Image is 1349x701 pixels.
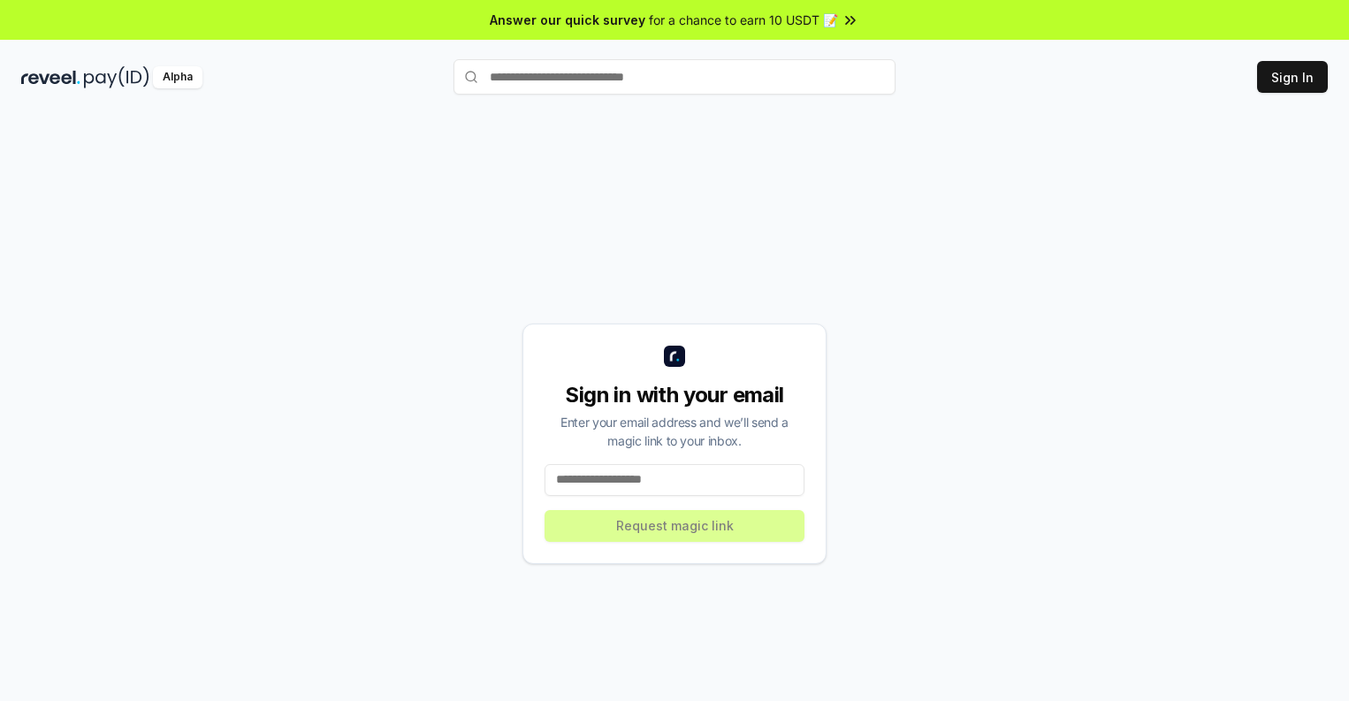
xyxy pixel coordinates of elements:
[545,381,804,409] div: Sign in with your email
[21,66,80,88] img: reveel_dark
[649,11,838,29] span: for a chance to earn 10 USDT 📝
[153,66,202,88] div: Alpha
[490,11,645,29] span: Answer our quick survey
[84,66,149,88] img: pay_id
[1257,61,1328,93] button: Sign In
[664,346,685,367] img: logo_small
[545,413,804,450] div: Enter your email address and we’ll send a magic link to your inbox.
